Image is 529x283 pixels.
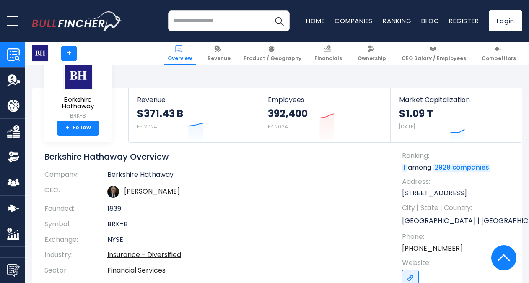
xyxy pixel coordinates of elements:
[63,62,93,90] img: BRK-B logo
[65,124,70,132] strong: +
[168,55,192,62] span: Overview
[402,55,466,62] span: CEO Salary / Employees
[421,16,439,25] a: Blog
[51,112,105,120] small: BRK-B
[32,11,122,31] img: bullfincher logo
[402,215,514,227] p: [GEOGRAPHIC_DATA] | [GEOGRAPHIC_DATA] | US
[107,170,378,183] td: Berkshire Hathaway
[44,170,107,183] th: Company:
[383,16,411,25] a: Ranking
[7,151,20,163] img: Ownership
[354,42,390,65] a: Ownership
[57,121,99,136] a: +Follow
[268,96,381,104] span: Employees
[358,55,386,62] span: Ownership
[335,16,373,25] a: Companies
[44,263,107,278] th: Sector:
[268,123,288,130] small: FY 2024
[268,107,308,120] strong: 392,400
[391,88,521,142] a: Market Capitalization $1.09 T [DATE]
[61,46,77,61] a: +
[107,232,378,248] td: NYSE
[402,232,514,241] span: Phone:
[259,88,390,142] a: Employees 392,400 FY 2024
[44,247,107,263] th: Industry:
[489,10,522,31] a: Login
[433,164,490,172] a: 2928 companies
[244,55,301,62] span: Product / Geography
[402,244,463,253] a: [PHONE_NUMBER]
[399,107,433,120] strong: $1.09 T
[402,258,514,267] span: Website:
[107,201,378,217] td: 1839
[314,55,342,62] span: Financials
[124,186,180,196] a: ceo
[449,16,479,25] a: Register
[478,42,520,65] a: Competitors
[129,88,259,142] a: Revenue $371.43 B FY 2024
[398,42,470,65] a: CEO Salary / Employees
[137,96,251,104] span: Revenue
[51,61,105,121] a: Berkshire Hathaway BRK-B
[402,177,514,186] span: Address:
[207,55,231,62] span: Revenue
[44,183,107,201] th: CEO:
[51,96,105,110] span: Berkshire Hathaway
[204,42,234,65] a: Revenue
[107,265,166,275] a: Financial Services
[399,96,513,104] span: Market Capitalization
[269,10,290,31] button: Search
[402,151,514,160] span: Ranking:
[137,123,157,130] small: FY 2024
[44,232,107,248] th: Exchange:
[107,250,181,259] a: Insurance - Diversified
[306,16,324,25] a: Home
[402,163,514,172] p: among
[44,217,107,232] th: Symbol:
[240,42,305,65] a: Product / Geography
[399,123,415,130] small: [DATE]
[402,203,514,212] span: City | State | Country:
[107,217,378,232] td: BRK-B
[311,42,346,65] a: Financials
[32,11,122,31] a: Go to homepage
[44,151,378,162] h1: Berkshire Hathaway Overview
[164,42,196,65] a: Overview
[32,45,48,61] img: BRK-B logo
[402,189,514,198] p: [STREET_ADDRESS]
[44,201,107,217] th: Founded:
[107,186,119,198] img: warren-buffett.jpg
[402,164,407,172] a: 1
[482,55,516,62] span: Competitors
[137,107,183,120] strong: $371.43 B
